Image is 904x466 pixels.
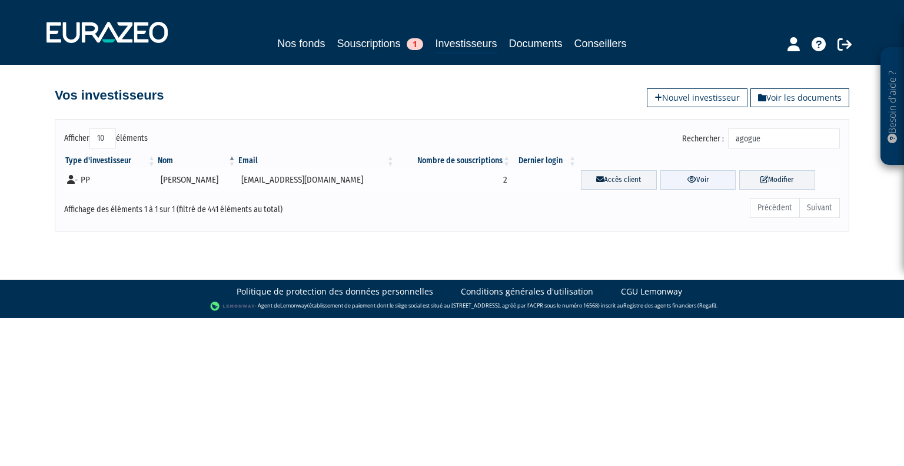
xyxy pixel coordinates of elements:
[511,155,577,167] th: Dernier login : activer pour trier la colonne par ordre croissant
[46,22,168,43] img: 1732889491-logotype_eurazeo_blanc_rvb.png
[750,88,849,107] a: Voir les documents
[64,128,148,148] label: Afficher éléments
[64,197,377,216] div: Affichage des éléments 1 à 1 sur 1 (filtré de 441 éléments au total)
[237,155,395,167] th: Email : activer pour trier la colonne par ordre croissant
[728,128,840,148] input: Rechercher :
[237,167,395,193] td: [EMAIL_ADDRESS][DOMAIN_NAME]
[277,35,325,52] a: Nos fonds
[157,155,237,167] th: Nom : activer pour trier la colonne par ordre d&eacute;croissant
[337,35,423,52] a: Souscriptions1
[682,128,840,148] label: Rechercher :
[12,300,892,312] div: - Agent de (établissement de paiement dont le siège social est situé au [STREET_ADDRESS], agréé p...
[64,167,157,193] td: - PP
[647,88,747,107] a: Nouvel investisseur
[210,300,255,312] img: logo-lemonway.png
[623,302,716,309] a: Registre des agents financiers (Regafi)
[621,286,682,298] a: CGU Lemonway
[886,54,899,160] p: Besoin d'aide ?
[280,302,307,309] a: Lemonway
[89,128,116,148] select: Afficheréléments
[407,38,423,50] span: 1
[574,35,627,52] a: Conseillers
[395,155,511,167] th: Nombre de souscriptions : activer pour trier la colonne par ordre croissant
[660,170,736,190] a: Voir
[395,167,511,193] td: 2
[157,167,237,193] td: [PERSON_NAME]
[435,35,497,54] a: Investisseurs
[461,286,593,298] a: Conditions générales d'utilisation
[64,155,157,167] th: Type d'investisseur : activer pour trier la colonne par ordre croissant
[577,155,840,167] th: &nbsp;
[581,170,657,190] a: Accès client
[739,170,815,190] a: Modifier
[237,286,433,298] a: Politique de protection des données personnelles
[55,88,164,103] h4: Vos investisseurs
[509,35,563,52] a: Documents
